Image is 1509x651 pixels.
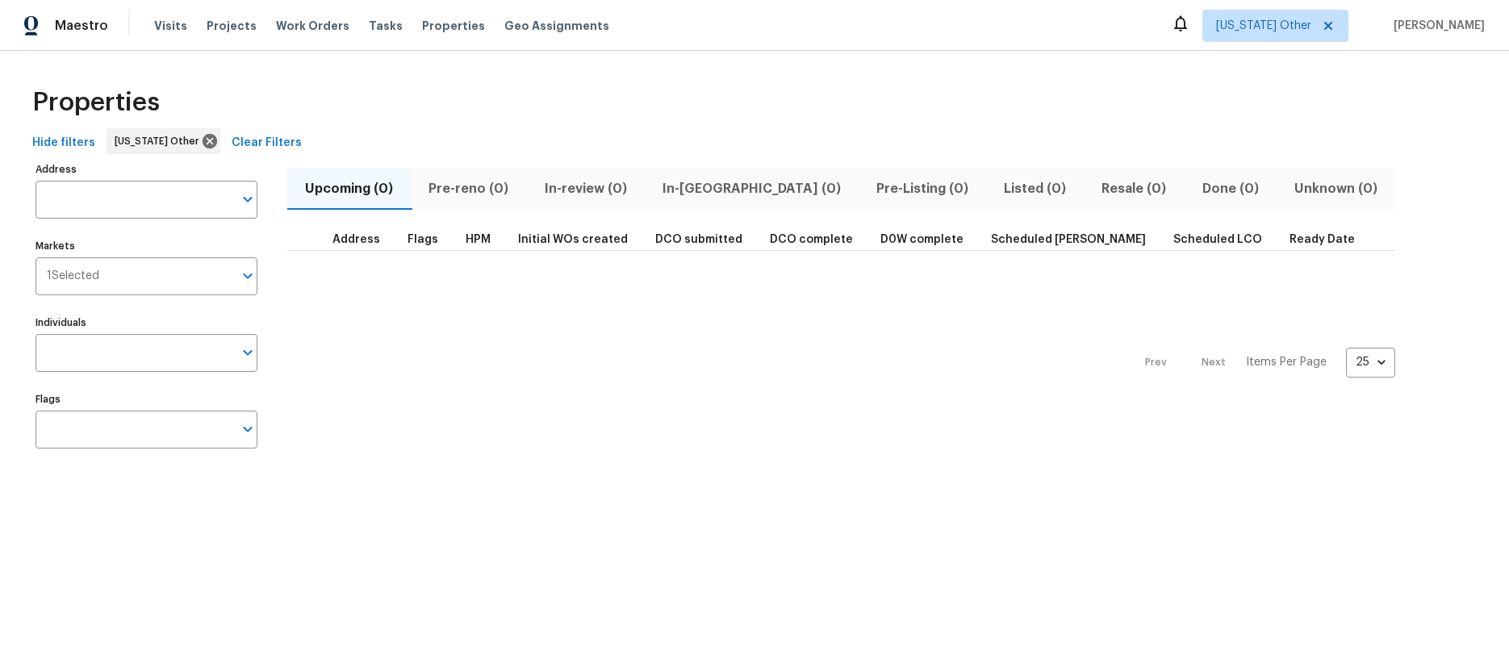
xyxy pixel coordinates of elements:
[880,234,964,245] span: D0W complete
[297,177,401,200] span: Upcoming (0)
[1173,234,1262,245] span: Scheduled LCO
[1246,354,1327,370] p: Items Per Page
[770,234,853,245] span: DCO complete
[36,241,257,251] label: Markets
[55,18,108,34] span: Maestro
[225,128,308,158] button: Clear Filters
[1093,177,1174,200] span: Resale (0)
[276,18,349,34] span: Work Orders
[1290,234,1355,245] span: Ready Date
[408,234,438,245] span: Flags
[36,394,257,404] label: Flags
[207,18,257,34] span: Projects
[26,128,102,158] button: Hide filters
[369,20,403,31] span: Tasks
[420,177,516,200] span: Pre-reno (0)
[518,234,628,245] span: Initial WOs created
[504,18,609,34] span: Geo Assignments
[32,133,95,153] span: Hide filters
[536,177,634,200] span: In-review (0)
[1194,177,1267,200] span: Done (0)
[1286,177,1386,200] span: Unknown (0)
[236,188,259,211] button: Open
[115,133,206,149] span: [US_STATE] Other
[236,341,259,364] button: Open
[332,234,380,245] span: Address
[154,18,187,34] span: Visits
[991,234,1146,245] span: Scheduled [PERSON_NAME]
[36,165,257,174] label: Address
[1216,18,1311,34] span: [US_STATE] Other
[232,133,302,153] span: Clear Filters
[996,177,1074,200] span: Listed (0)
[466,234,491,245] span: HPM
[1346,341,1395,383] div: 25
[655,234,742,245] span: DCO submitted
[36,318,257,328] label: Individuals
[236,265,259,287] button: Open
[422,18,485,34] span: Properties
[1130,261,1395,465] nav: Pagination Navigation
[107,128,220,154] div: [US_STATE] Other
[654,177,849,200] span: In-[GEOGRAPHIC_DATA] (0)
[32,94,160,111] span: Properties
[47,269,99,283] span: 1 Selected
[1387,18,1485,34] span: [PERSON_NAME]
[868,177,976,200] span: Pre-Listing (0)
[236,418,259,440] button: Open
